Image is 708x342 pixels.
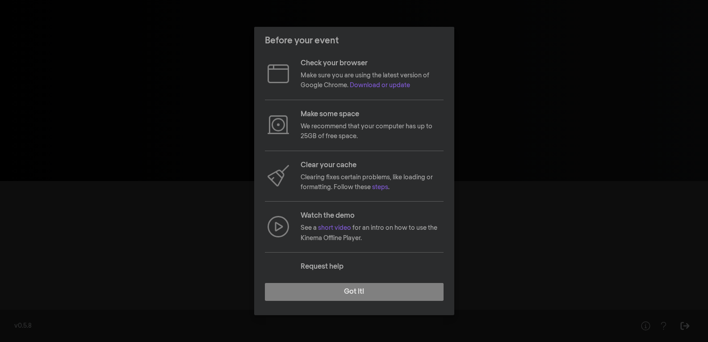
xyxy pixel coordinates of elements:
[301,109,444,120] p: Make some space
[372,184,388,190] a: steps
[301,58,444,69] p: Check your browser
[265,283,444,301] button: Got it!
[301,173,444,193] p: Clearing fixes certain problems, like loading or formatting. Follow these .
[301,274,444,324] p: If you are unable to use the Offline Player contact . In some cases, a backup link to stream the ...
[301,122,444,142] p: We recommend that your computer has up to 25GB of free space.
[318,225,351,231] a: short video
[301,223,444,243] p: See a for an intro on how to use the Kinema Offline Player.
[301,211,444,221] p: Watch the demo
[301,262,444,272] p: Request help
[350,82,410,89] a: Download or update
[301,160,444,171] p: Clear your cache
[301,71,444,91] p: Make sure you are using the latest version of Google Chrome.
[254,27,454,55] header: Before your event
